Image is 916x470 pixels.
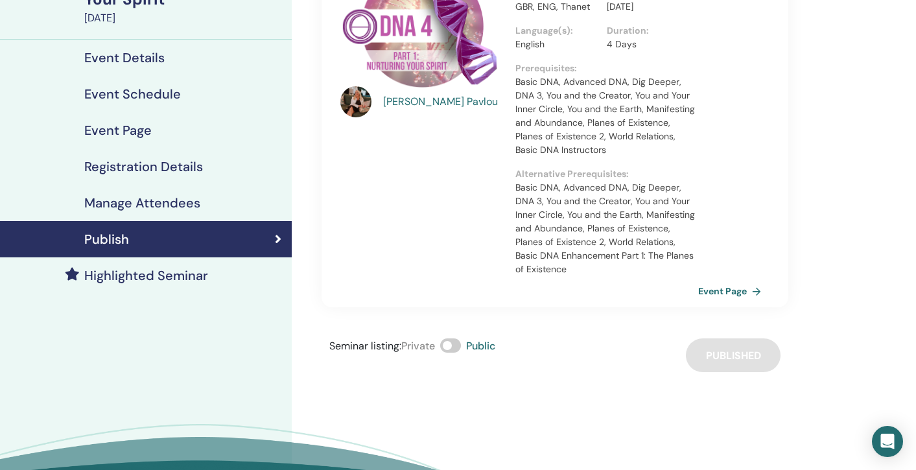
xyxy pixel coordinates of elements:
h4: Registration Details [84,159,203,174]
p: 4 Days [607,38,690,51]
span: Seminar listing : [329,339,401,353]
img: default.jpg [340,86,371,117]
p: Basic DNA, Advanced DNA, Dig Deeper, DNA 3, You and the Creator, You and Your Inner Circle, You a... [515,181,698,276]
a: [PERSON_NAME] Pavlou [383,94,503,110]
h4: Highlighted Seminar [84,268,208,283]
p: Alternative Prerequisites : [515,167,698,181]
p: English [515,38,599,51]
span: Private [401,339,435,353]
p: Duration : [607,24,690,38]
div: Open Intercom Messenger [872,426,903,457]
h4: Manage Attendees [84,195,200,211]
div: [DATE] [84,10,284,26]
p: Prerequisites : [515,62,698,75]
h4: Event Page [84,123,152,138]
a: Event Page [698,281,766,301]
h4: Event Schedule [84,86,181,102]
p: Basic DNA, Advanced DNA, Dig Deeper, DNA 3, You and the Creator, You and Your Inner Circle, You a... [515,75,698,157]
p: Language(s) : [515,24,599,38]
h4: Event Details [84,50,165,65]
span: Public [466,339,495,353]
h4: Publish [84,231,129,247]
